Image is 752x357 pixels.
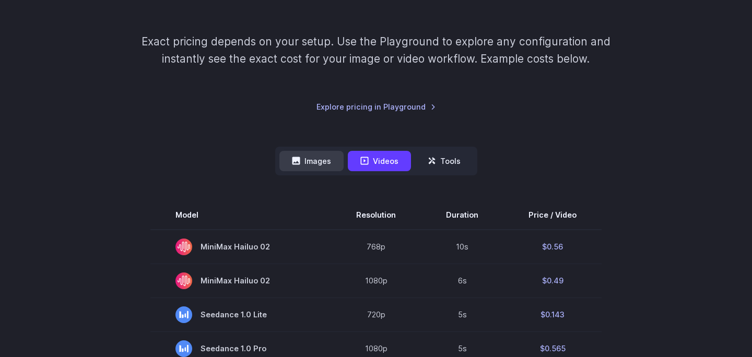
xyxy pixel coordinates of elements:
[503,264,602,297] td: $0.49
[331,200,421,230] th: Resolution
[348,151,411,171] button: Videos
[421,230,503,264] td: 10s
[175,272,306,289] span: MiniMax Hailuo 02
[503,200,602,230] th: Price / Video
[175,239,306,255] span: MiniMax Hailuo 02
[122,33,630,68] p: Exact pricing depends on your setup. Use the Playground to explore any configuration and instantl...
[175,306,306,323] span: Seedance 1.0 Lite
[150,200,331,230] th: Model
[331,297,421,331] td: 720p
[279,151,344,171] button: Images
[316,101,436,113] a: Explore pricing in Playground
[421,264,503,297] td: 6s
[331,264,421,297] td: 1080p
[175,340,306,357] span: Seedance 1.0 Pro
[421,297,503,331] td: 5s
[503,297,602,331] td: $0.143
[421,200,503,230] th: Duration
[331,230,421,264] td: 768p
[503,230,602,264] td: $0.56
[415,151,473,171] button: Tools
